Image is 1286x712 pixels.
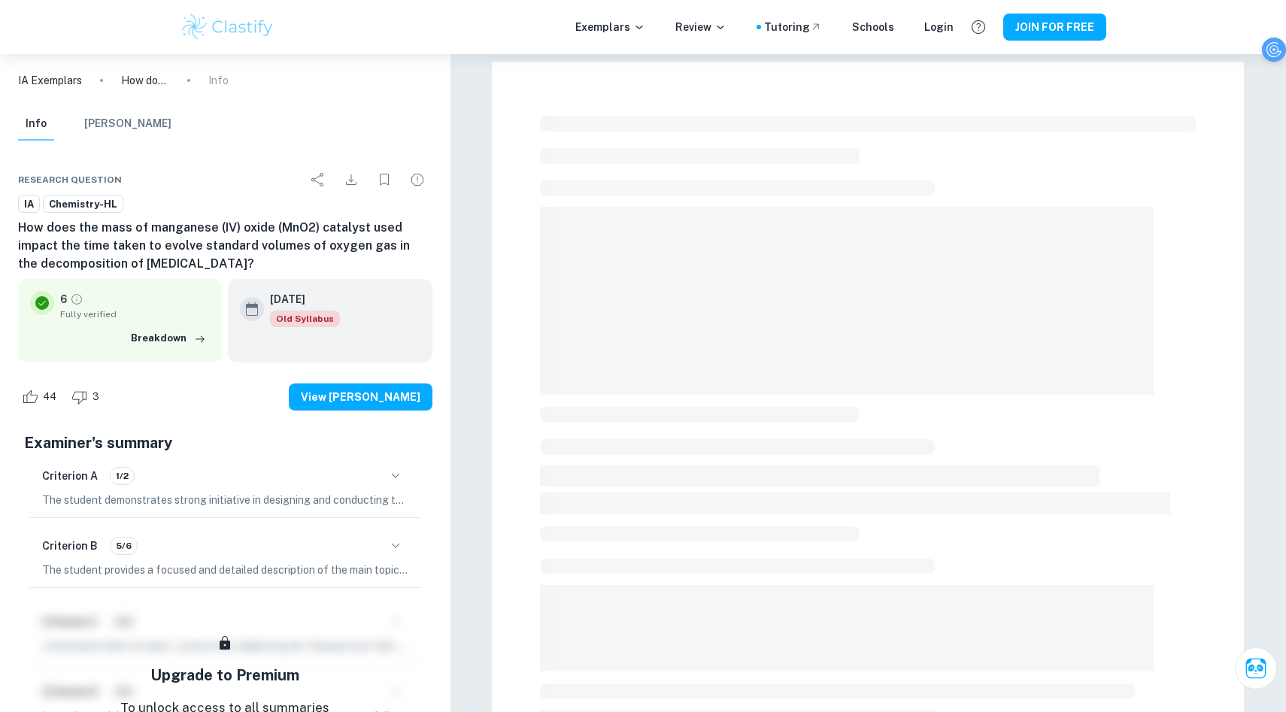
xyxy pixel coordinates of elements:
p: Info [208,72,229,89]
a: Tutoring [764,19,822,35]
p: How does the mass of manganese (IV) oxide (MnO2) catalyst used impact the time taken to evolve st... [121,72,169,89]
h6: How does the mass of manganese (IV) oxide (MnO2) catalyst used impact the time taken to evolve st... [18,219,432,273]
div: Bookmark [369,165,399,195]
span: Old Syllabus [270,311,340,327]
p: Exemplars [575,19,645,35]
h6: Criterion B [42,538,98,554]
span: Research question [18,173,122,186]
p: 6 [60,291,67,308]
p: Review [675,19,726,35]
button: Breakdown [127,327,210,350]
button: JOIN FOR FREE [1003,14,1106,41]
p: The student demonstrates strong initiative in designing and conducting the study, as evidenced by... [42,492,408,508]
h6: Criterion A [42,468,98,484]
span: Fully verified [60,308,210,321]
div: Starting from the May 2025 session, the Chemistry IA requirements have changed. It's OK to refer ... [270,311,340,327]
h6: [DATE] [270,291,328,308]
p: The student provides a focused and detailed description of the main topic, clearly explaining the... [42,562,408,578]
button: Ask Clai [1235,647,1277,689]
span: 44 [35,389,65,404]
button: [PERSON_NAME] [84,108,171,141]
div: Dislike [68,385,108,409]
span: 1/2 [111,469,134,483]
h5: Upgrade to Premium [150,664,299,686]
a: Grade fully verified [70,292,83,306]
div: Share [303,165,333,195]
h5: Examiner's summary [24,432,426,454]
button: Help and Feedback [966,14,991,40]
span: 3 [84,389,108,404]
span: 5/6 [111,539,137,553]
span: IA [19,197,39,212]
button: View [PERSON_NAME] [289,383,432,411]
div: Download [336,165,366,195]
div: Report issue [402,165,432,195]
a: Chemistry-HL [43,195,123,214]
div: Like [18,385,65,409]
a: IA Exemplars [18,72,82,89]
button: Info [18,108,54,141]
span: Chemistry-HL [44,197,123,212]
img: Clastify logo [180,12,275,42]
a: Schools [852,19,894,35]
a: Login [924,19,954,35]
a: IA [18,195,40,214]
